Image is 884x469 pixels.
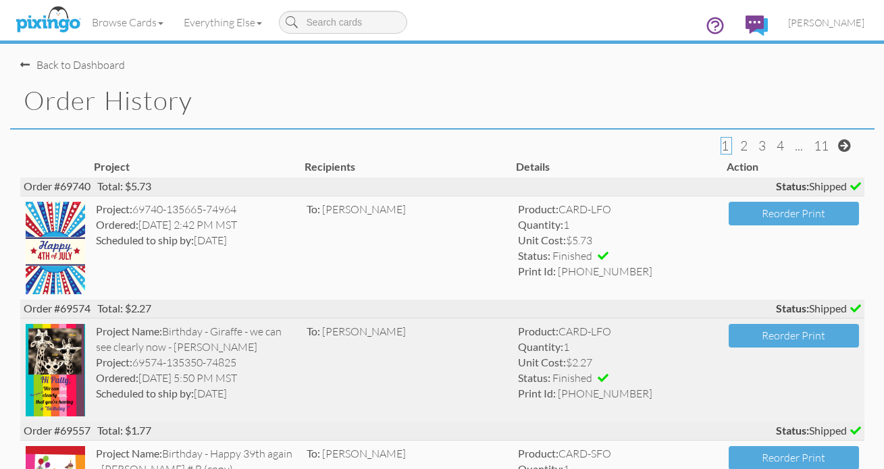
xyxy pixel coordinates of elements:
[729,324,858,348] button: Reorder Print
[552,249,592,263] span: Finished
[776,301,861,316] span: Shipped
[96,233,296,248] div: [DATE]
[279,11,407,34] input: Search cards
[96,386,296,402] div: [DATE]
[97,424,151,437] span: Total: $1.77
[20,57,125,73] div: Back to Dashboard
[721,138,729,154] span: 1
[96,202,132,215] strong: Project:
[777,138,784,154] span: 4
[746,16,768,36] img: comments.svg
[518,371,550,384] strong: Status:
[518,324,719,339] div: CARD-LFO
[788,17,864,28] span: [PERSON_NAME]
[96,356,132,368] strong: Project:
[518,387,556,399] strong: Print Id:
[518,233,719,248] div: $5.73
[758,138,766,154] span: 3
[307,325,320,337] span: To:
[322,447,406,460] span: [PERSON_NAME]
[776,302,809,314] strong: Status:
[20,300,864,318] div: Order #69574
[518,249,550,262] strong: Status:
[174,5,272,39] a: Everything Else
[96,218,138,231] strong: Ordered:
[26,324,85,416] img: 135350-1-1756946749021-8f6ea500a9ee4363-qa.jpg
[723,156,864,178] th: Action
[96,217,296,233] div: [DATE] 2:42 PM MST
[518,202,719,217] div: CARD-LFO
[322,202,406,216] span: [PERSON_NAME]
[301,156,513,178] th: Recipients
[740,138,748,154] span: 2
[518,233,566,246] strong: Unit Cost:
[814,138,829,154] span: 11
[322,325,406,338] span: [PERSON_NAME]
[776,424,809,437] strong: Status:
[518,340,563,353] strong: Quantity:
[552,371,592,385] span: Finished
[96,325,162,337] strong: Project Name:
[12,3,84,37] img: pixingo logo
[729,202,858,225] button: Reorder Print
[97,302,151,314] span: Total: $2.27
[518,325,558,337] strong: Product:
[307,447,320,460] span: To:
[97,180,151,192] span: Total: $5.73
[96,447,162,460] strong: Project Name:
[96,355,296,370] div: 69574-135350-74825
[20,422,864,440] div: Order #69557
[778,5,875,40] a: [PERSON_NAME]
[776,179,861,194] span: Shipped
[518,447,558,460] strong: Product:
[90,156,302,178] th: Project
[96,371,138,384] strong: Ordered:
[24,86,875,115] h1: Order History
[96,387,194,399] strong: Scheduled to ship by:
[776,180,809,192] strong: Status:
[96,324,296,355] div: Birthday - Giraffe - we can see clearly now - [PERSON_NAME]
[20,44,864,73] nav-back: Dashboard
[518,218,563,231] strong: Quantity:
[96,370,296,386] div: [DATE] 5:50 PM MST
[518,217,719,233] div: 1
[518,339,719,355] div: 1
[518,446,719,462] div: CARD-SFO
[96,233,194,246] strong: Scheduled to ship by:
[518,265,556,277] strong: Print Id:
[96,202,296,217] div: 69740-135665-74964
[307,202,320,215] span: To:
[558,265,652,278] span: [PHONE_NUMBER]
[518,202,558,215] strong: Product:
[26,202,85,294] img: 135665-1-1757626450309-43bbe7f2b03b3e88-qa.jpg
[518,356,566,368] strong: Unit Cost:
[20,177,864,196] div: Order #69740
[776,423,861,439] span: Shipped
[558,387,652,400] span: [PHONE_NUMBER]
[513,156,724,178] th: Details
[82,5,174,39] a: Browse Cards
[518,355,719,370] div: $2.27
[795,138,803,154] span: ...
